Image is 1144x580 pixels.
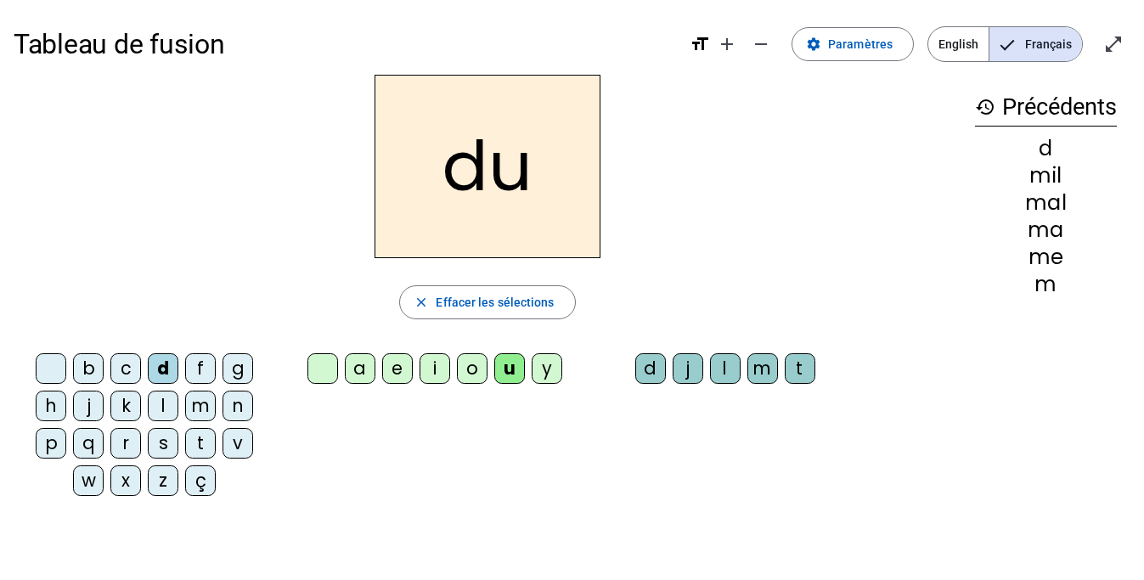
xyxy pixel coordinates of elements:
div: k [110,391,141,421]
div: o [457,353,487,384]
div: ma [975,220,1117,240]
div: l [710,353,741,384]
div: a [345,353,375,384]
button: Effacer les sélections [399,285,575,319]
div: ç [185,465,216,496]
div: u [494,353,525,384]
mat-icon: settings [806,37,821,52]
div: q [73,428,104,459]
div: j [73,391,104,421]
div: n [223,391,253,421]
mat-icon: history [975,97,995,117]
div: y [532,353,562,384]
div: v [223,428,253,459]
div: t [785,353,815,384]
div: p [36,428,66,459]
div: t [185,428,216,459]
h3: Précédents [975,88,1117,127]
span: Effacer les sélections [436,292,554,313]
div: d [635,353,666,384]
div: b [73,353,104,384]
mat-icon: open_in_full [1103,34,1124,54]
h2: du [375,75,600,258]
div: x [110,465,141,496]
div: s [148,428,178,459]
mat-icon: add [717,34,737,54]
div: me [975,247,1117,267]
div: z [148,465,178,496]
div: h [36,391,66,421]
span: Paramètres [828,34,893,54]
span: English [928,27,989,61]
button: Augmenter la taille de la police [710,27,744,61]
div: l [148,391,178,421]
mat-icon: close [414,295,429,310]
div: e [382,353,413,384]
div: f [185,353,216,384]
div: i [420,353,450,384]
button: Entrer en plein écran [1096,27,1130,61]
div: j [673,353,703,384]
div: mal [975,193,1117,213]
div: r [110,428,141,459]
div: m [185,391,216,421]
span: Français [989,27,1082,61]
div: mil [975,166,1117,186]
h1: Tableau de fusion [14,17,676,71]
div: g [223,353,253,384]
div: m [975,274,1117,295]
button: Diminuer la taille de la police [744,27,778,61]
div: d [975,138,1117,159]
div: m [747,353,778,384]
button: Paramètres [792,27,914,61]
div: d [148,353,178,384]
mat-icon: format_size [690,34,710,54]
div: w [73,465,104,496]
mat-icon: remove [751,34,771,54]
mat-button-toggle-group: Language selection [927,26,1083,62]
div: c [110,353,141,384]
